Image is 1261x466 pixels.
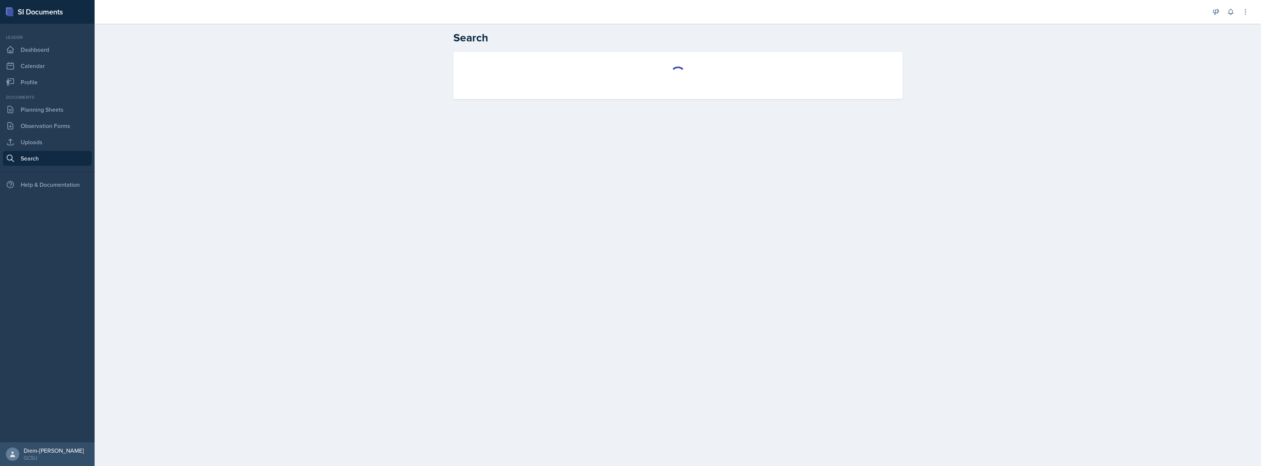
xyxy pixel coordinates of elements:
div: Leader [3,34,92,41]
a: Observation Forms [3,118,92,133]
a: Search [3,151,92,166]
div: Documents [3,94,92,101]
h2: Search [453,31,903,44]
a: Planning Sheets [3,102,92,117]
a: Dashboard [3,42,92,57]
a: Calendar [3,58,92,73]
div: Diem-[PERSON_NAME] [24,447,84,454]
a: Uploads [3,135,92,149]
div: Help & Documentation [3,177,92,192]
a: Profile [3,75,92,90]
div: GCSU [24,454,84,462]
